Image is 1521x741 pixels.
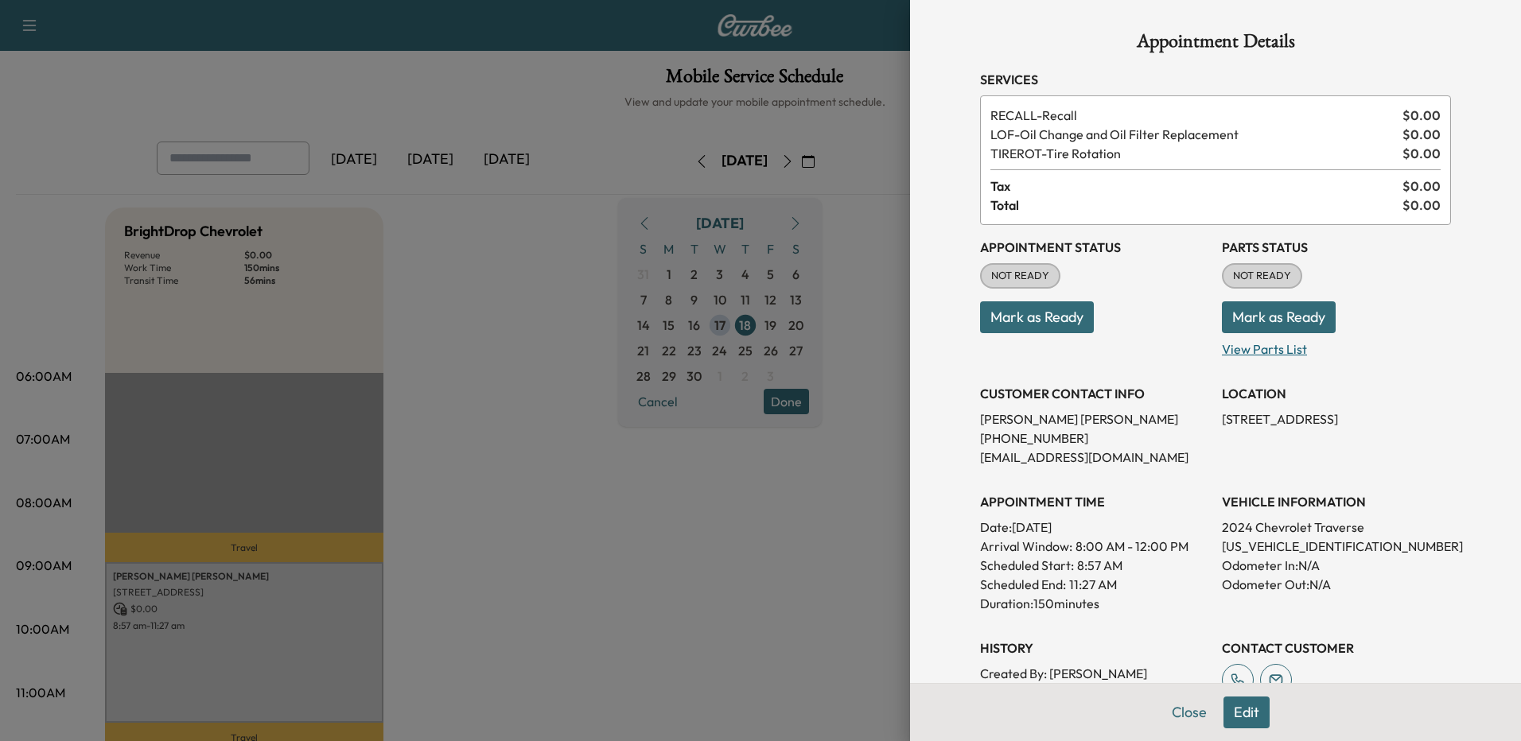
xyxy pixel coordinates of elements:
p: 2024 Chevrolet Traverse [1222,518,1451,537]
span: Oil Change and Oil Filter Replacement [990,125,1396,144]
span: NOT READY [982,268,1059,284]
h3: History [980,638,1209,658]
h3: Parts Status [1222,238,1451,257]
p: [US_VEHICLE_IDENTIFICATION_NUMBER] [1222,537,1451,556]
p: [STREET_ADDRESS] [1222,409,1451,429]
p: Scheduled Start: [980,556,1074,575]
button: Edit [1223,696,1270,728]
p: [PERSON_NAME] [PERSON_NAME] [980,409,1209,429]
h3: Services [980,70,1451,89]
p: 8:57 AM [1077,556,1122,575]
h3: APPOINTMENT TIME [980,492,1209,511]
button: Close [1161,696,1217,728]
p: Duration: 150 minutes [980,594,1209,613]
span: Tire Rotation [990,144,1396,163]
span: NOT READY [1223,268,1301,284]
h3: CONTACT CUSTOMER [1222,638,1451,658]
p: Scheduled End: [980,575,1066,594]
span: Total [990,196,1402,215]
p: View Parts List [1222,333,1451,359]
h1: Appointment Details [980,32,1451,57]
h3: CUSTOMER CONTACT INFO [980,384,1209,403]
p: [EMAIL_ADDRESS][DOMAIN_NAME] [980,448,1209,467]
h3: Appointment Status [980,238,1209,257]
p: Created By : [PERSON_NAME] [980,664,1209,683]
span: $ 0.00 [1402,106,1441,125]
p: Odometer Out: N/A [1222,575,1451,594]
span: Tax [990,177,1402,196]
span: $ 0.00 [1402,125,1441,144]
button: Mark as Ready [980,301,1094,333]
h3: VEHICLE INFORMATION [1222,492,1451,511]
span: 8:00 AM - 12:00 PM [1076,537,1188,556]
p: 11:27 AM [1069,575,1117,594]
p: Date: [DATE] [980,518,1209,537]
span: $ 0.00 [1402,144,1441,163]
p: Arrival Window: [980,537,1209,556]
p: Odometer In: N/A [1222,556,1451,575]
p: [PHONE_NUMBER] [980,429,1209,448]
button: Mark as Ready [1222,301,1336,333]
span: Recall [990,106,1396,125]
span: $ 0.00 [1402,177,1441,196]
h3: LOCATION [1222,384,1451,403]
span: $ 0.00 [1402,196,1441,215]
